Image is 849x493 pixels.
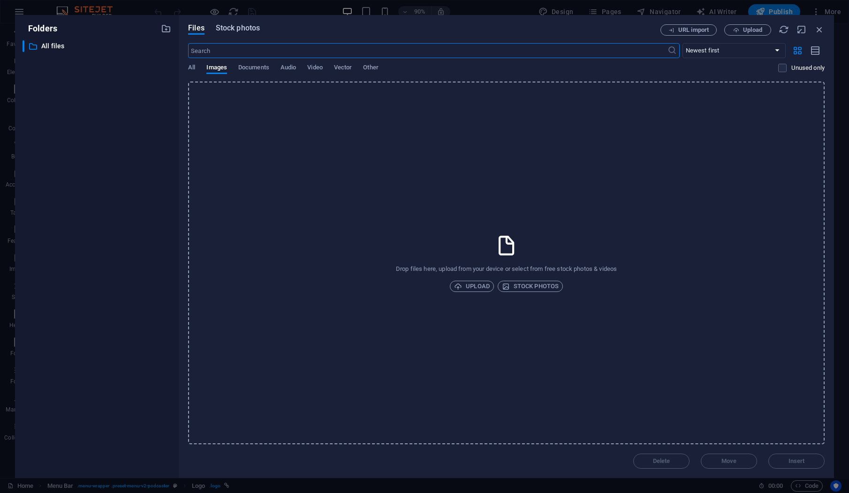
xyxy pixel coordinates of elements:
[188,62,195,75] span: All
[796,24,807,35] i: Minimize
[450,281,494,292] button: Upload
[188,43,667,58] input: Search
[678,27,709,33] span: URL import
[502,281,559,292] span: Stock photos
[238,62,269,75] span: Documents
[161,23,171,34] i: Create new folder
[23,40,24,52] div: ​
[724,24,771,36] button: Upload
[188,22,205,34] span: Files
[396,265,617,273] p: Drop files here, upload from your device or select from free stock photos & videos
[454,281,490,292] span: Upload
[791,64,825,72] p: Displays only files that are not in use on the website. Files added during this session can still...
[743,27,762,33] span: Upload
[779,24,789,35] i: Reload
[206,62,227,75] span: Images
[307,62,322,75] span: Video
[498,281,563,292] button: Stock photos
[23,22,57,35] p: Folders
[280,62,296,75] span: Audio
[814,24,825,35] i: Close
[216,22,260,34] span: Stock photos
[334,62,352,75] span: Vector
[660,24,717,36] button: URL import
[363,62,378,75] span: Other
[41,41,154,52] p: All files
